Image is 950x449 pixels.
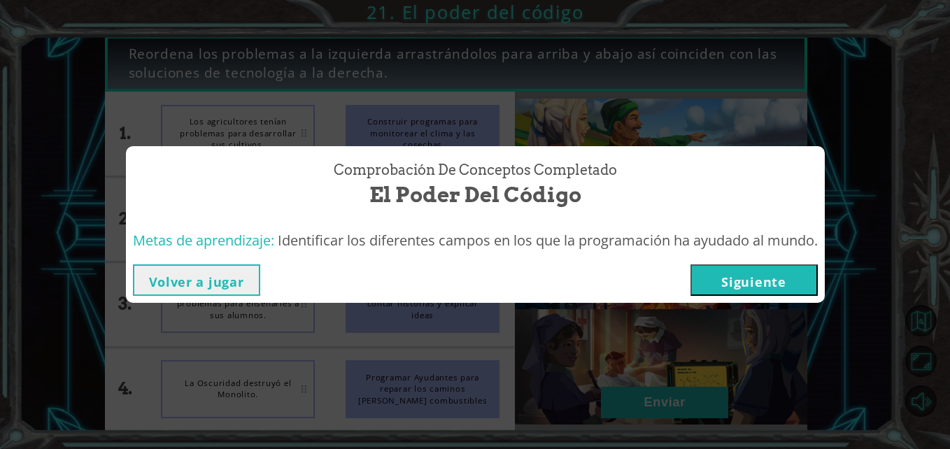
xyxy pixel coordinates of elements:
[690,264,818,296] button: Siguiente
[133,231,274,250] span: Metas de aprendizaje:
[133,264,260,296] button: Volver a jugar
[278,231,818,250] span: Identificar los diferentes campos en los que la programación ha ayudado al mundo.
[334,160,617,180] span: Comprobación de conceptos Completado
[369,180,581,210] span: El poder del código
